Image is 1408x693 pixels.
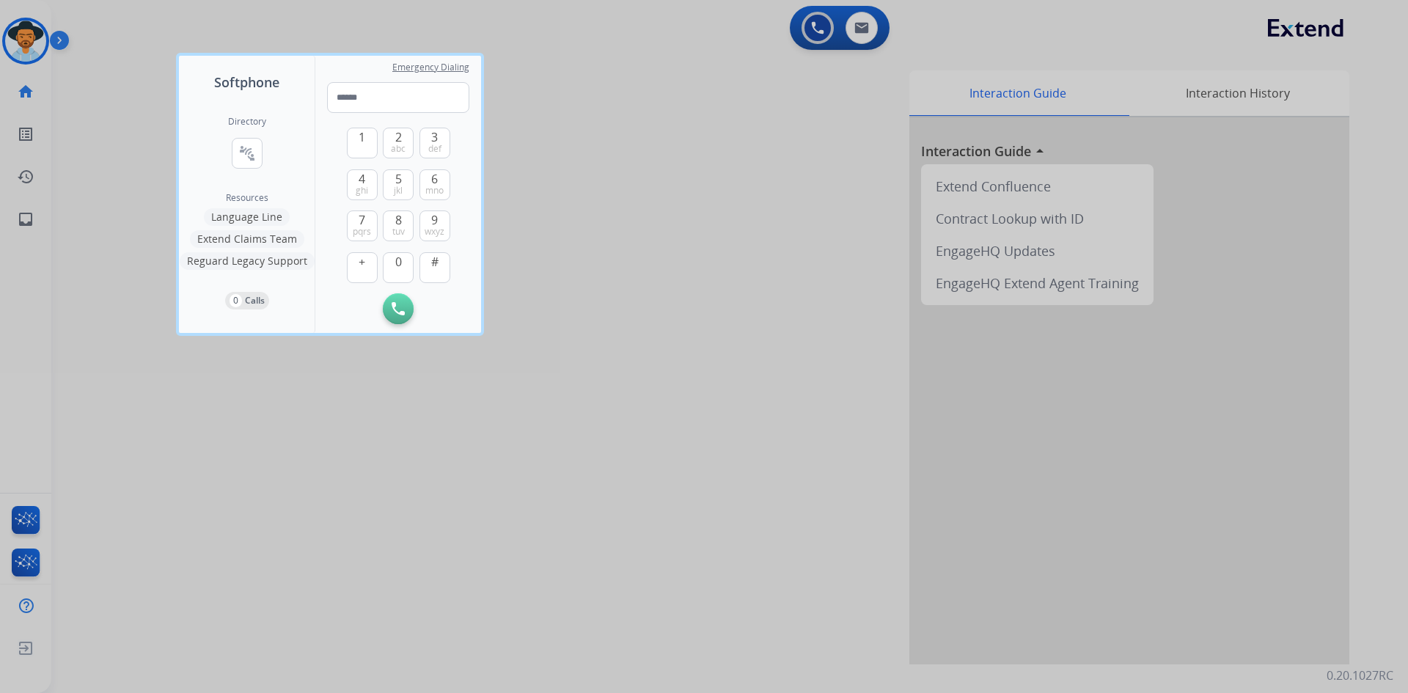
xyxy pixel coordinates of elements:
button: Extend Claims Team [190,230,304,248]
span: def [428,143,441,155]
span: 6 [431,170,438,188]
button: 0 [383,252,414,283]
span: Softphone [214,72,279,92]
span: 5 [395,170,402,188]
span: tuv [392,226,405,238]
span: 8 [395,211,402,229]
span: 1 [359,128,365,146]
mat-icon: connect_without_contact [238,144,256,162]
button: # [419,252,450,283]
p: 0 [230,294,242,307]
button: 5jkl [383,169,414,200]
button: 2abc [383,128,414,158]
button: 4ghi [347,169,378,200]
button: + [347,252,378,283]
span: + [359,253,365,271]
button: 8tuv [383,210,414,241]
span: mno [425,185,444,197]
p: 0.20.1027RC [1327,667,1393,684]
span: # [431,253,439,271]
p: Calls [245,294,265,307]
span: 2 [395,128,402,146]
span: 3 [431,128,438,146]
button: 1 [347,128,378,158]
img: call-button [392,302,405,315]
span: jkl [394,185,403,197]
button: 9wxyz [419,210,450,241]
span: 0 [395,253,402,271]
span: wxyz [425,226,444,238]
button: Language Line [204,208,290,226]
span: ghi [356,185,368,197]
span: Resources [226,192,268,204]
span: Emergency Dialing [392,62,469,73]
button: 3def [419,128,450,158]
button: Reguard Legacy Support [180,252,315,270]
span: 7 [359,211,365,229]
h2: Directory [228,116,266,128]
span: 4 [359,170,365,188]
button: 0Calls [225,292,269,309]
span: abc [391,143,406,155]
span: 9 [431,211,438,229]
button: 7pqrs [347,210,378,241]
span: pqrs [353,226,371,238]
button: 6mno [419,169,450,200]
